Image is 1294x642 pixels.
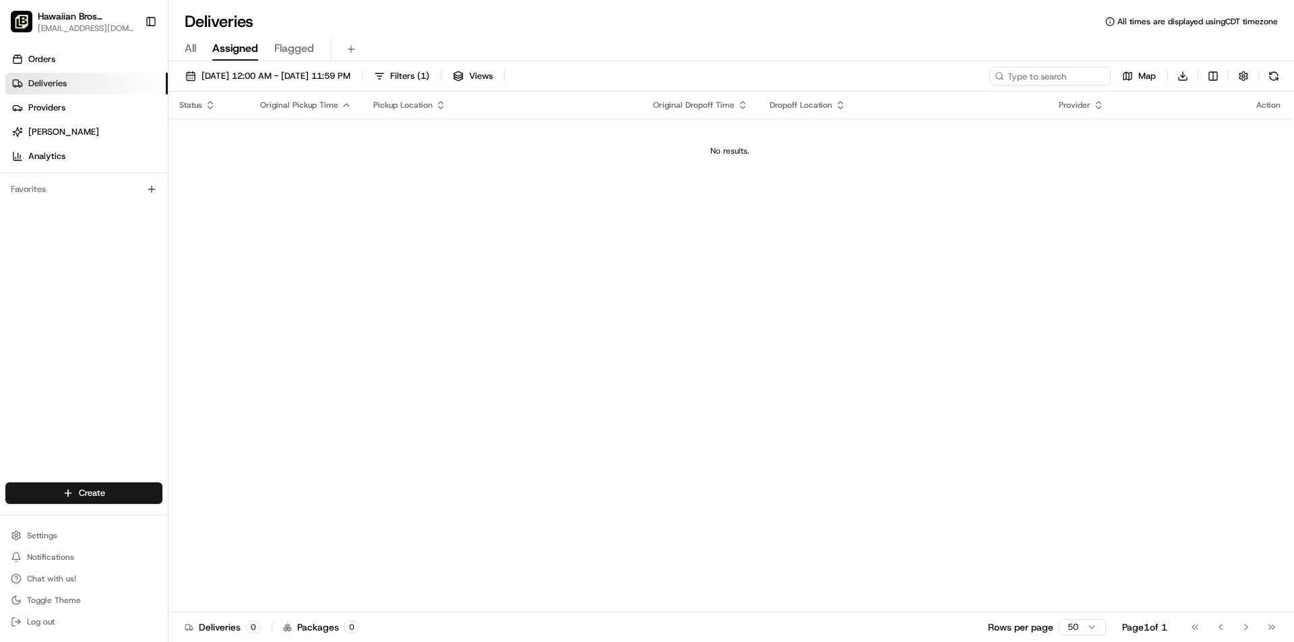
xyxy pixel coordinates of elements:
[27,552,74,563] span: Notifications
[5,146,168,167] a: Analytics
[38,23,134,34] button: [EMAIL_ADDRESS][DOMAIN_NAME]
[390,70,429,82] span: Filters
[28,150,65,162] span: Analytics
[5,5,140,38] button: Hawaiian Bros (San Marcos TX_N I-35)Hawaiian Bros ([GEOGRAPHIC_DATA] I-35)[EMAIL_ADDRESS][DOMAIN_...
[5,179,162,200] div: Favorites
[5,526,162,545] button: Settings
[469,70,493,82] span: Views
[5,612,162,631] button: Log out
[5,548,162,567] button: Notifications
[5,49,168,70] a: Orders
[770,100,832,110] span: Dropoff Location
[202,70,350,82] span: [DATE] 12:00 AM - [DATE] 11:59 PM
[179,67,357,86] button: [DATE] 12:00 AM - [DATE] 11:59 PM
[27,595,81,606] span: Toggle Theme
[368,67,435,86] button: Filters(1)
[373,100,433,110] span: Pickup Location
[447,67,499,86] button: Views
[28,102,65,114] span: Providers
[1116,67,1162,86] button: Map
[1059,100,1090,110] span: Provider
[417,70,429,82] span: ( 1 )
[185,11,253,32] h1: Deliveries
[260,100,338,110] span: Original Pickup Time
[274,40,314,57] span: Flagged
[38,9,134,23] button: Hawaiian Bros ([GEOGRAPHIC_DATA] I-35)
[5,591,162,610] button: Toggle Theme
[5,121,168,143] a: [PERSON_NAME]
[185,40,196,57] span: All
[185,620,261,634] div: Deliveries
[653,100,735,110] span: Original Dropoff Time
[5,97,168,119] a: Providers
[5,569,162,588] button: Chat with us!
[344,621,359,633] div: 0
[27,616,55,627] span: Log out
[27,530,57,541] span: Settings
[179,100,202,110] span: Status
[246,621,261,633] div: 0
[988,620,1053,634] p: Rows per page
[28,77,67,90] span: Deliveries
[27,573,76,584] span: Chat with us!
[28,126,99,138] span: [PERSON_NAME]
[1122,620,1167,634] div: Page 1 of 1
[11,11,32,32] img: Hawaiian Bros (San Marcos TX_N I-35)
[989,67,1111,86] input: Type to search
[5,482,162,504] button: Create
[212,40,258,57] span: Assigned
[28,53,55,65] span: Orders
[1138,70,1156,82] span: Map
[1256,100,1281,110] div: Action
[1117,16,1278,27] span: All times are displayed using CDT timezone
[79,487,105,499] span: Create
[174,146,1286,156] div: No results.
[5,73,168,94] a: Deliveries
[283,620,359,634] div: Packages
[1264,67,1283,86] button: Refresh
